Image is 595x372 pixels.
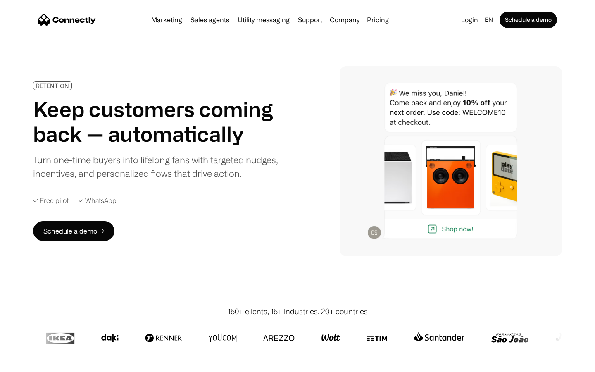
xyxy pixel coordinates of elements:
[458,14,481,26] a: Login
[8,357,50,369] aside: Language selected: English
[33,153,284,180] div: Turn one-time buyers into lifelong fans with targeted nudges, incentives, and personalized flows ...
[228,306,368,317] div: 150+ clients, 15+ industries, 20+ countries
[330,14,359,26] div: Company
[33,221,114,241] a: Schedule a demo →
[148,17,186,23] a: Marketing
[295,17,326,23] a: Support
[234,17,293,23] a: Utility messaging
[500,12,557,28] a: Schedule a demo
[36,83,69,89] div: RETENTION
[79,197,117,205] div: ✓ WhatsApp
[33,97,284,146] h1: Keep customers coming back — automatically
[364,17,392,23] a: Pricing
[33,197,69,205] div: ✓ Free pilot
[187,17,233,23] a: Sales agents
[485,14,493,26] div: en
[17,358,50,369] ul: Language list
